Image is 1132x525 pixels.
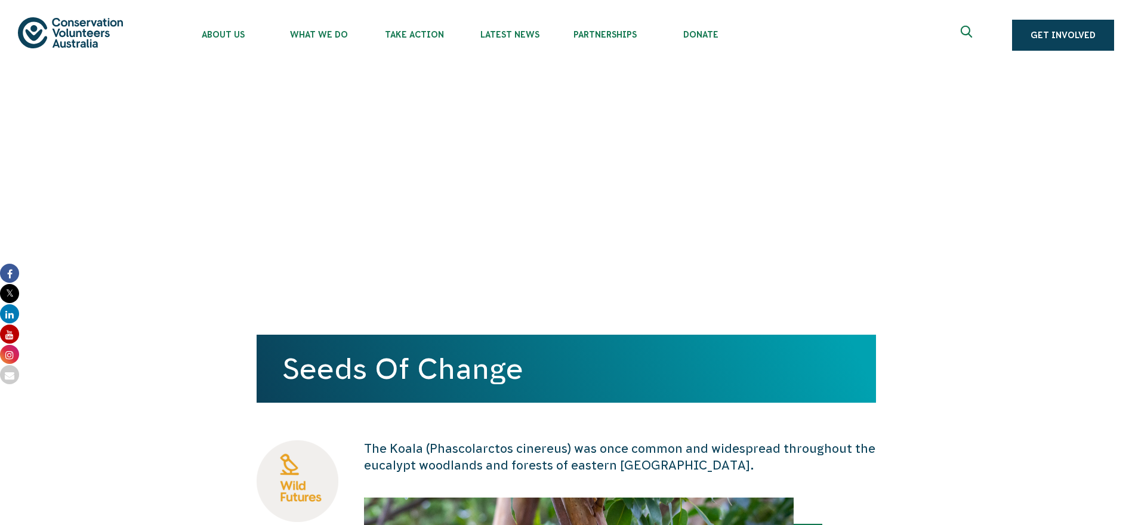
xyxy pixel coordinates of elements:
span: Take Action [366,30,462,39]
span: About Us [175,30,271,39]
span: What We Do [271,30,366,39]
span: Donate [653,30,748,39]
button: Expand search box Close search box [954,21,982,50]
img: logo.svg [18,17,123,48]
p: The Koala (Phascolarctos cinereus) was once common and widespread throughout the eucalypt woodlan... [364,440,876,474]
span: Latest News [462,30,557,39]
a: Get Involved [1012,20,1114,51]
h1: Seeds Of Change [283,353,850,385]
span: Partnerships [557,30,653,39]
img: Wild Futures [257,440,338,522]
span: Expand search box [961,26,976,45]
